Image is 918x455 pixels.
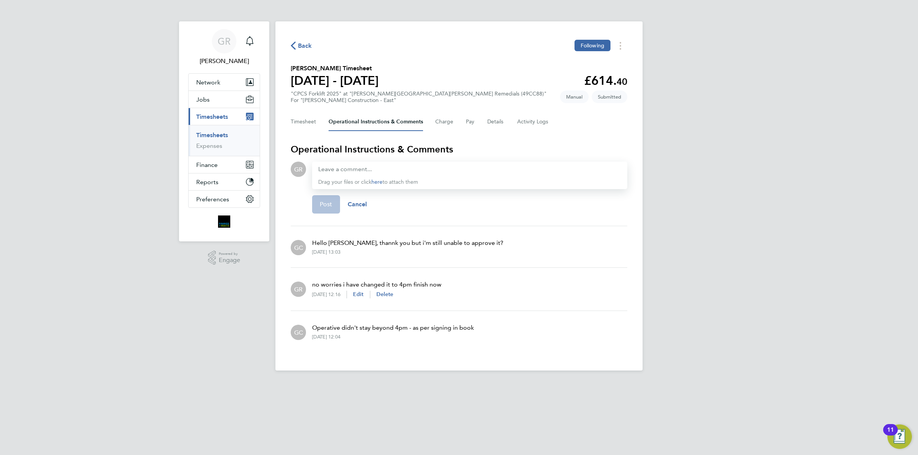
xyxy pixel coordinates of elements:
[189,108,260,125] button: Timesheets
[294,165,303,173] span: GR
[196,161,218,168] span: Finance
[487,113,505,131] button: Details
[435,113,454,131] button: Charge
[312,238,503,248] p: Hello [PERSON_NAME], thannk you but i'm still unable to approve it?
[291,282,306,297] div: Gareth Richardson
[312,249,340,255] div: [DATE] 13:03
[312,280,441,289] p: no worries i have changed it to 4pm finish now
[294,285,303,293] span: GR
[291,113,316,131] button: Timesheet
[517,113,549,131] button: Activity Logs
[189,74,260,91] button: Network
[887,430,894,440] div: 11
[887,424,912,449] button: Open Resource Center, 11 new notifications
[329,113,423,131] button: Operational Instructions & Comments
[312,334,340,340] div: [DATE] 12:04
[196,178,218,186] span: Reports
[291,91,547,104] div: "CPCS Forklift 2025" at "[PERSON_NAME][GEOGRAPHIC_DATA][PERSON_NAME] Remedials (49CC88)"
[466,113,475,131] button: Pay
[196,79,220,86] span: Network
[312,323,474,332] p: Operative didn't stay beyond 4pm - as per signing in book
[318,179,418,185] span: Drag your files or click to attach them
[196,96,210,103] span: Jobs
[348,201,367,208] span: Cancel
[188,29,260,66] a: GR[PERSON_NAME]
[189,125,260,156] div: Timesheets
[581,42,604,49] span: Following
[575,40,610,51] button: Following
[189,173,260,190] button: Reports
[196,196,229,203] span: Preferences
[189,156,260,173] button: Finance
[592,91,627,103] span: This timesheet is Submitted.
[617,76,627,87] span: 40
[208,251,241,265] a: Powered byEngage
[291,240,306,255] div: George Collins
[188,215,260,228] a: Go to home page
[291,41,312,50] button: Back
[294,243,303,252] span: GC
[291,162,306,177] div: Gareth Richardson
[291,64,379,73] h2: [PERSON_NAME] Timesheet
[219,257,240,264] span: Engage
[376,291,394,298] span: Delete
[291,73,379,88] h1: [DATE] - [DATE]
[188,57,260,66] span: Gareth Richardson
[560,91,589,103] span: This timesheet was manually created.
[584,73,627,88] app-decimal: £614.
[218,215,230,228] img: bromak-logo-retina.png
[340,195,375,214] button: Cancel
[291,325,306,340] div: George Collins
[179,21,269,241] nav: Main navigation
[614,40,627,52] button: Timesheets Menu
[353,291,364,298] span: Edit
[371,179,382,185] a: here
[196,142,222,149] a: Expenses
[294,328,303,337] span: GC
[376,291,394,298] button: Delete
[291,143,627,155] h3: Operational Instructions & Comments
[218,36,231,46] span: GR
[298,41,312,50] span: Back
[196,131,228,139] a: Timesheets
[189,191,260,207] button: Preferences
[196,113,228,120] span: Timesheets
[189,91,260,108] button: Jobs
[219,251,240,257] span: Powered by
[353,291,364,298] button: Edit
[312,291,347,298] div: [DATE] 12:16
[291,97,547,104] div: For "[PERSON_NAME] Construction - East"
